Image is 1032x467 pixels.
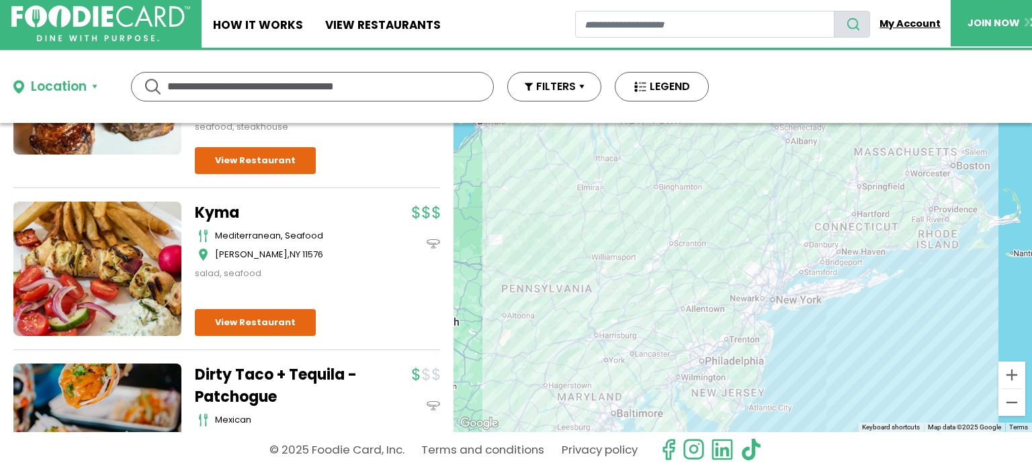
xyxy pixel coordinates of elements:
span: NY [290,248,300,261]
a: Terms and conditions [421,438,544,462]
span: Map data ©2025 Google [928,423,1001,431]
a: My Account [870,11,951,37]
button: Keyboard shortcuts [862,423,920,432]
img: cutlery_icon.svg [198,413,208,427]
img: cutlery_icon.svg [198,229,208,243]
a: Kyma [195,202,363,224]
span: 11576 [302,248,323,261]
div: Location [31,77,87,97]
img: linkedin.svg [711,438,734,461]
img: dinein_icon.svg [427,399,440,413]
div: mexican [215,413,363,427]
img: FoodieCard; Eat, Drink, Save, Donate [11,5,190,42]
img: tiktok.svg [740,438,763,461]
div: , [215,248,363,261]
button: FILTERS [507,72,601,101]
button: search [834,11,870,38]
input: restaurant search [575,11,834,38]
a: Privacy policy [562,438,638,462]
a: Dirty Taco + Tequila - Patchogue [195,364,363,408]
a: View Restaurant [195,147,316,174]
a: View Restaurant [195,309,316,336]
a: Terms [1009,423,1028,431]
button: LEGEND [615,72,709,101]
p: © 2025 Foodie Card, Inc. [269,438,404,462]
span: [PERSON_NAME] [215,248,288,261]
a: Open this area in Google Maps (opens a new window) [457,415,501,432]
div: salad, seafood [195,267,363,280]
div: seafood, steakhouse [195,120,363,134]
button: Zoom out [998,389,1025,416]
button: Zoom in [998,362,1025,388]
svg: check us out on facebook [657,438,680,461]
div: mediterranean, seafood [215,229,363,243]
button: Location [13,77,97,97]
img: map_icon.svg [198,248,208,261]
img: dinein_icon.svg [427,237,440,251]
img: Google [457,415,501,432]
